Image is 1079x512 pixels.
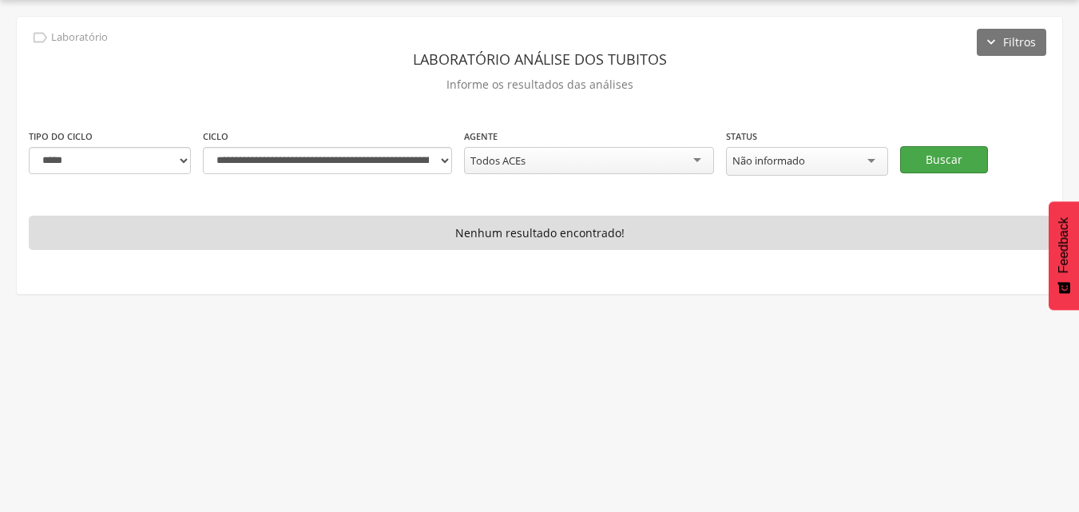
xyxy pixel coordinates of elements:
header: Laboratório análise dos tubitos [29,45,1050,73]
p: Laboratório [51,31,108,44]
div: Não informado [732,153,805,168]
div: Todos ACEs [470,153,526,168]
label: Status [726,130,757,143]
label: Ciclo [203,130,228,143]
button: Feedback - Mostrar pesquisa [1049,201,1079,310]
label: Agente [464,130,498,143]
i:  [31,29,49,46]
span: Feedback [1057,217,1071,273]
button: Filtros [977,29,1046,56]
p: Nenhum resultado encontrado! [29,216,1050,251]
p: Informe os resultados das análises [29,73,1050,96]
button: Buscar [900,146,988,173]
label: Tipo do ciclo [29,130,93,143]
